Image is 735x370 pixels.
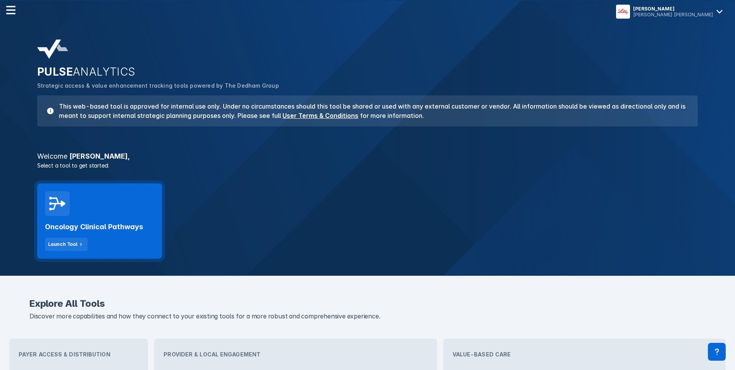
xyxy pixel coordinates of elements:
[33,161,702,169] p: Select a tool to get started:
[37,40,68,59] img: pulse-analytics-logo
[37,183,162,259] a: Oncology Clinical PathwaysLaunch Tool
[37,65,698,78] h2: PULSE
[633,6,713,12] div: [PERSON_NAME]
[157,342,434,367] div: Provider & Local Engagement
[33,153,702,160] h3: [PERSON_NAME] ,
[282,112,358,119] a: User Terms & Conditions
[12,342,145,367] div: Payer Access & Distribution
[48,241,77,248] div: Launch Tool
[37,81,698,90] p: Strategic access & value enhancement tracking tools powered by The Dedham Group
[618,6,628,17] img: menu button
[633,12,713,17] div: [PERSON_NAME] [PERSON_NAME]
[446,342,723,367] div: Value-Based Care
[29,311,706,322] p: Discover more capabilities and how they connect to your existing tools for a more robust and comp...
[708,343,726,361] div: Contact Support
[6,5,15,15] img: menu--horizontal.svg
[37,152,67,160] span: Welcome
[45,222,143,232] h2: Oncology Clinical Pathways
[45,238,88,251] button: Launch Tool
[73,65,136,78] span: ANALYTICS
[29,299,706,308] h2: Explore All Tools
[54,102,689,120] h3: This web-based tool is approved for internal use only. Under no circumstances should this tool be...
